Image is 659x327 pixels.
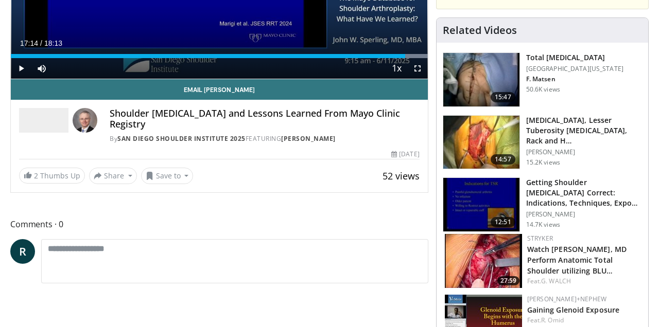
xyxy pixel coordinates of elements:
div: Progress Bar [11,54,428,58]
a: R [10,239,35,264]
span: 14:57 [491,154,515,165]
a: Stryker [527,234,553,243]
div: By FEATURING [110,134,420,143]
span: 15:47 [491,92,515,102]
a: Gaining Glenoid Exposure [527,305,619,315]
button: Save to [141,168,194,184]
p: 15.2K views [526,158,560,167]
p: 50.6K views [526,85,560,94]
a: 2 Thumbs Up [19,168,85,184]
p: [PERSON_NAME] [526,210,642,219]
span: 18:13 [44,39,62,47]
p: 14.7K views [526,221,560,229]
h4: Related Videos [443,24,517,37]
button: Share [89,168,137,184]
img: 293c6ef9-b2a3-4840-bd37-651744860220.150x105_q85_crop-smart_upscale.jpg [445,234,522,288]
img: 38826_0000_3.png.150x105_q85_crop-smart_upscale.jpg [443,53,519,106]
span: 12:51 [491,217,515,227]
p: F. Matsen [526,75,623,83]
img: TSA_with_LT_Final_100000289_3.jpg.150x105_q85_crop-smart_upscale.jpg [443,116,519,169]
div: Feat. [527,277,640,286]
span: 27:59 [497,276,519,285]
a: 27:59 [445,234,522,288]
div: Feat. [527,316,640,325]
span: 17:14 [20,39,38,47]
button: Mute [31,58,52,79]
a: G. WALCH [541,277,571,285]
h4: Shoulder [MEDICAL_DATA] and Lessons Learned From Mayo Clinic Registry [110,108,420,130]
button: Play [11,58,31,79]
span: / [40,39,42,47]
a: 14:57 [MEDICAL_DATA], Lesser Tuberosity [MEDICAL_DATA], Rack and H… [PERSON_NAME] 15.2K views [443,115,642,170]
h3: [MEDICAL_DATA], Lesser Tuberosity [MEDICAL_DATA], Rack and H… [526,115,642,146]
span: Comments 0 [10,217,428,231]
span: 52 views [383,170,420,182]
button: Playback Rate [387,58,407,79]
img: 38759_0000_3.png.150x105_q85_crop-smart_upscale.jpg [443,178,519,231]
p: [PERSON_NAME] [526,148,642,156]
h3: Getting Shoulder [MEDICAL_DATA] Correct: Indications, Techniques, Expo… [526,177,642,208]
button: Fullscreen [407,58,428,79]
h3: Total [MEDICAL_DATA] [526,52,623,63]
p: [GEOGRAPHIC_DATA][US_STATE] [526,65,623,73]
a: Email [PERSON_NAME] [11,79,428,100]
a: R. Omid [541,316,564,324]
div: [DATE] [391,150,419,159]
a: 12:51 Getting Shoulder [MEDICAL_DATA] Correct: Indications, Techniques, Expo… [PERSON_NAME] 14.7K... [443,177,642,232]
a: San Diego Shoulder Institute 2025 [117,134,246,143]
a: [PERSON_NAME] [281,134,336,143]
img: San Diego Shoulder Institute 2025 [19,108,68,133]
a: [PERSON_NAME]+Nephew [527,295,606,303]
a: Watch [PERSON_NAME], MD Perform Anatomic Total Shoulder utilizing BLU… [527,244,627,276]
span: 2 [34,171,38,180]
a: 15:47 Total [MEDICAL_DATA] [GEOGRAPHIC_DATA][US_STATE] F. Matsen 50.6K views [443,52,642,107]
img: Avatar [73,108,97,133]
